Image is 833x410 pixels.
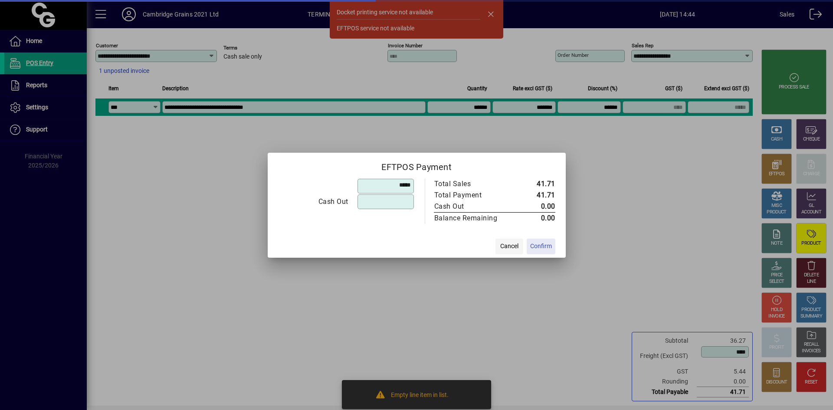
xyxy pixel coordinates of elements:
[516,201,555,213] td: 0.00
[500,242,518,251] span: Cancel
[516,212,555,224] td: 0.00
[279,197,348,207] div: Cash Out
[434,201,507,212] div: Cash Out
[516,190,555,201] td: 41.71
[530,242,552,251] span: Confirm
[495,239,523,254] button: Cancel
[527,239,555,254] button: Confirm
[434,178,516,190] td: Total Sales
[434,190,516,201] td: Total Payment
[434,213,507,223] div: Balance Remaining
[516,178,555,190] td: 41.71
[268,153,566,178] h2: EFTPOS Payment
